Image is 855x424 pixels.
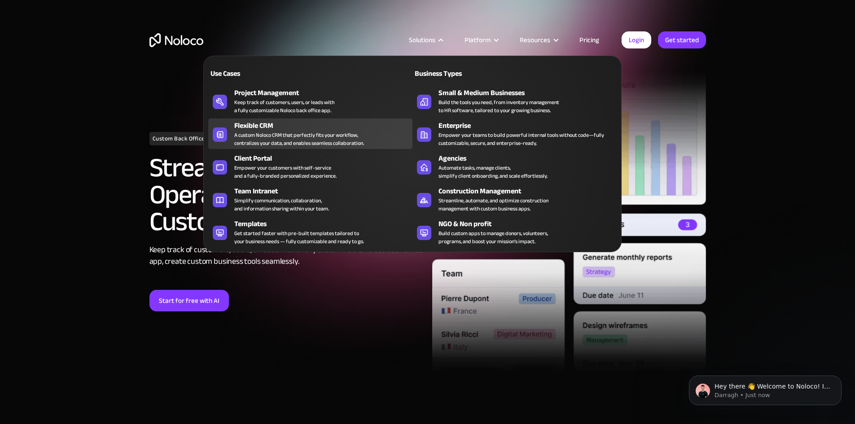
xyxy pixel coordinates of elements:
[438,197,548,213] div: Streamline, automate, and optimize construction management with custom business apps.
[453,34,509,46] div: Platform
[208,68,307,79] div: Use Cases
[398,34,453,46] div: Solutions
[234,131,364,147] div: A custom Noloco CRM that perfectly fits your workflow, centralizes your data, and enables seamles...
[412,184,617,214] a: Construction ManagementStreamline, automate, and optimize constructionmanagement with custom busi...
[208,184,412,214] a: Team IntranetSimplify communication, collaboration,and information sharing within your team.
[234,153,417,164] div: Client Portal
[438,87,621,98] div: Small & Medium Businesses
[234,219,417,229] div: Templates
[412,118,617,149] a: EnterpriseEmpower your teams to build powerful internal tools without code—fully customizable, se...
[234,87,417,98] div: Project Management
[234,120,417,131] div: Flexible CRM
[208,63,412,83] a: Use Cases
[568,34,610,46] a: Pricing
[438,120,621,131] div: Enterprise
[234,197,329,213] div: Simplify communication, collaboration, and information sharing within your team.
[438,164,548,180] div: Automate tasks, manage clients, simplify client onboarding, and scale effortlessly.
[675,357,855,420] iframe: Intercom notifications message
[149,33,203,47] a: home
[412,217,617,247] a: NGO & Non profitBuild custom apps to manage donors, volunteers,programs, and boost your mission’s...
[149,290,229,311] a: Start for free with AI
[520,34,550,46] div: Resources
[149,244,423,267] div: Keep track of customers, users, or leads with a fully customizable Noloco back office app, create...
[438,153,621,164] div: Agencies
[438,219,621,229] div: NGO & Non profit
[412,151,617,182] a: AgenciesAutomate tasks, manage clients,simplify client onboarding, and scale effortlessly.
[234,186,417,197] div: Team Intranet
[622,31,651,48] a: Login
[438,98,559,114] div: Build the tools you need, from inventory management to HR software, tailored to your growing busi...
[412,68,511,79] div: Business Types
[208,86,412,116] a: Project ManagementKeep track of customers, users, or leads witha fully customizable Noloco back o...
[234,164,337,180] div: Empower your customers with self-service and a fully-branded personalized experience.
[409,34,435,46] div: Solutions
[149,154,423,235] h2: Streamline Business Operations with a Custom Back Office App
[438,131,612,147] div: Empower your teams to build powerful internal tools without code—fully customizable, secure, and ...
[412,86,617,116] a: Small & Medium BusinessesBuild the tools you need, from inventory managementto HR software, tailo...
[438,229,548,245] div: Build custom apps to manage donors, volunteers, programs, and boost your mission’s impact.
[203,43,622,252] nav: Solutions
[234,98,334,114] div: Keep track of customers, users, or leads with a fully customizable Noloco back office app.
[509,34,568,46] div: Resources
[465,34,491,46] div: Platform
[438,186,621,197] div: Construction Management
[208,217,412,247] a: TemplatesGet started faster with pre-built templates tailored toyour business needs — fully custo...
[234,229,364,245] div: Get started faster with pre-built templates tailored to your business needs — fully customizable ...
[412,63,617,83] a: Business Types
[658,31,706,48] a: Get started
[208,151,412,182] a: Client PortalEmpower your customers with self-serviceand a fully-branded personalized experience.
[208,118,412,149] a: Flexible CRMA custom Noloco CRM that perfectly fits your workflow,centralizes your data, and enab...
[149,132,241,145] h1: Custom Back Office App Builder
